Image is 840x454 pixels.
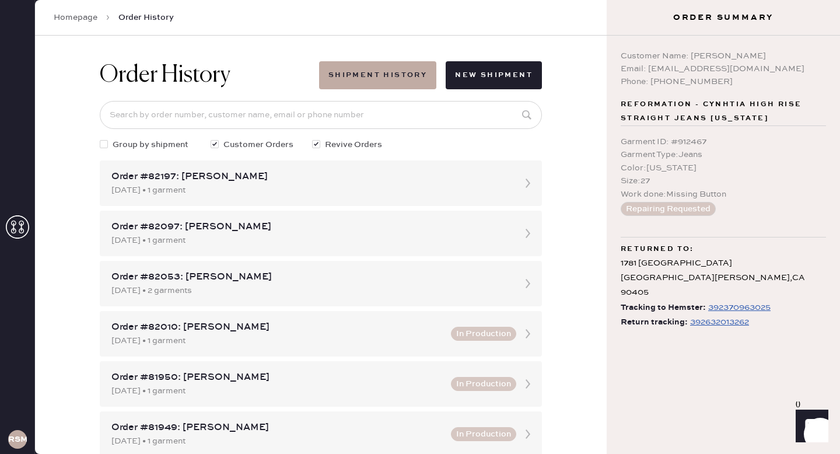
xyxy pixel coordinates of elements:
[223,138,293,151] span: Customer Orders
[451,427,516,441] button: In Production
[118,12,174,23] span: Order History
[111,234,509,247] div: [DATE] • 1 garment
[325,138,382,151] span: Revive Orders
[111,435,444,448] div: [DATE] • 1 garment
[621,188,826,201] div: Work done : Missing Button
[621,75,826,88] div: Phone: [PHONE_NUMBER]
[690,315,749,329] div: https://www.fedex.com/apps/fedextrack/?tracknumbers=392632013262&cntry_code=US
[54,12,97,23] a: Homepage
[607,12,840,23] h3: Order Summary
[621,50,826,62] div: Customer Name: [PERSON_NAME]
[621,162,826,174] div: Color : [US_STATE]
[621,62,826,75] div: Email: [EMAIL_ADDRESS][DOMAIN_NAME]
[111,320,444,334] div: Order #82010: [PERSON_NAME]
[111,284,509,297] div: [DATE] • 2 garments
[621,174,826,187] div: Size : 27
[111,220,509,234] div: Order #82097: [PERSON_NAME]
[451,377,516,391] button: In Production
[621,315,688,330] span: Return tracking:
[100,101,542,129] input: Search by order number, customer name, email or phone number
[621,242,694,256] span: Returned to:
[451,327,516,341] button: In Production
[706,301,771,315] a: 392370963025
[111,371,444,385] div: Order #81950: [PERSON_NAME]
[446,61,542,89] button: New Shipment
[111,385,444,397] div: [DATE] • 1 garment
[100,61,230,89] h1: Order History
[621,301,706,315] span: Tracking to Hemster:
[111,184,509,197] div: [DATE] • 1 garment
[621,97,826,125] span: Reformation - Cynhtia High Rise Straight Jeans [US_STATE]
[621,135,826,148] div: Garment ID : # 912467
[111,170,509,184] div: Order #82197: [PERSON_NAME]
[111,270,509,284] div: Order #82053: [PERSON_NAME]
[621,148,826,161] div: Garment Type : Jeans
[319,61,436,89] button: Shipment History
[113,138,188,151] span: Group by shipment
[688,315,749,330] a: 392632013262
[621,256,826,301] div: 1781 [GEOGRAPHIC_DATA] [GEOGRAPHIC_DATA][PERSON_NAME] , CA 90405
[621,202,716,216] button: Repairing Requested
[785,401,835,452] iframe: Front Chat
[8,435,27,443] h3: RSMA
[708,301,771,315] div: https://www.fedex.com/apps/fedextrack/?tracknumbers=392370963025&cntry_code=US
[111,421,444,435] div: Order #81949: [PERSON_NAME]
[111,334,444,347] div: [DATE] • 1 garment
